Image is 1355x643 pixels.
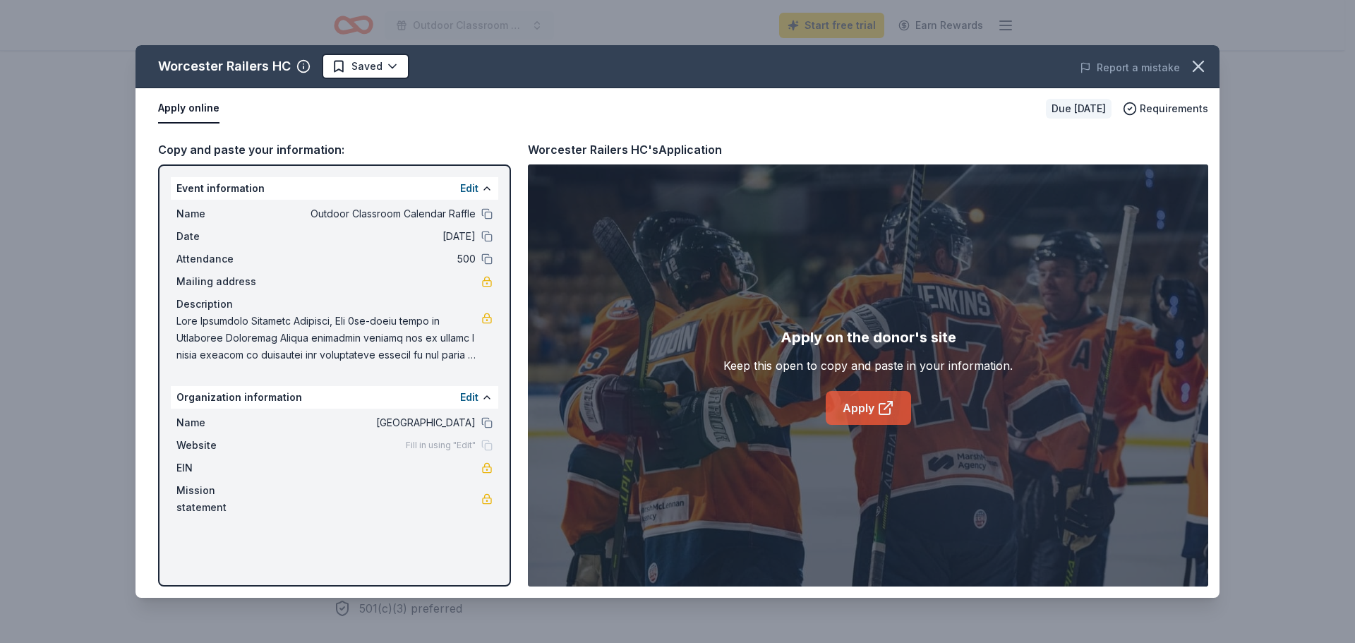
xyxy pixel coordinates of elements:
div: Event information [171,177,498,200]
div: Apply on the donor's site [781,326,956,349]
div: Copy and paste your information: [158,140,511,159]
span: Website [176,437,271,454]
span: Name [176,414,271,431]
div: Organization information [171,386,498,409]
span: Attendance [176,251,271,268]
span: Fill in using "Edit" [406,440,476,451]
span: Lore Ipsumdolo Sitametc Adipisci, Eli 0se-doeiu tempo in Utlaboree Doloremag Aliqua enimadmin ven... [176,313,481,363]
span: Date [176,228,271,245]
span: Outdoor Classroom Calendar Raffle [271,205,476,222]
button: Apply online [158,94,219,124]
div: Worcester Railers HC [158,55,291,78]
div: Keep this open to copy and paste in your information. [723,357,1013,374]
div: Due [DATE] [1046,99,1112,119]
span: 500 [271,251,476,268]
button: Saved [322,54,409,79]
span: [DATE] [271,228,476,245]
div: Worcester Railers HC's Application [528,140,722,159]
span: EIN [176,459,271,476]
span: [GEOGRAPHIC_DATA] [271,414,476,431]
span: Mailing address [176,273,271,290]
span: Mission statement [176,482,271,516]
span: Requirements [1140,100,1208,117]
a: Apply [826,391,911,425]
span: Name [176,205,271,222]
button: Requirements [1123,100,1208,117]
button: Report a mistake [1080,59,1180,76]
button: Edit [460,389,478,406]
button: Edit [460,180,478,197]
span: Saved [351,58,383,75]
div: Description [176,296,493,313]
